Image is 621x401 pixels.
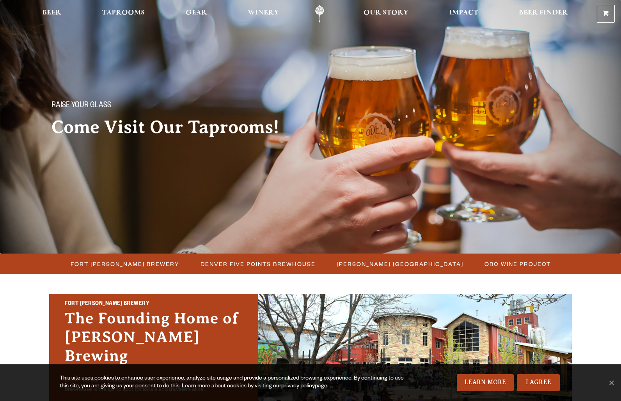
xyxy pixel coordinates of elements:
[457,374,514,391] a: Learn More
[71,258,180,270] span: Fort [PERSON_NAME] Brewery
[51,101,111,111] span: Raise your glass
[66,258,184,270] a: Fort [PERSON_NAME] Brewery
[337,258,464,270] span: [PERSON_NAME] [GEOGRAPHIC_DATA]
[480,258,555,270] a: OBC Wine Project
[196,258,320,270] a: Denver Five Points Brewhouse
[60,375,409,390] div: This site uses cookies to enhance user experience, analyze site usage and provide a personalized ...
[358,5,413,23] a: Our Story
[65,299,243,309] h2: Fort [PERSON_NAME] Brewery
[517,374,560,391] a: I Agree
[201,258,316,270] span: Denver Five Points Brewhouse
[181,5,212,23] a: Gear
[519,10,568,16] span: Beer Finder
[37,5,66,23] a: Beer
[281,383,315,390] a: privacy policy
[485,258,551,270] span: OBC Wine Project
[186,10,207,16] span: Gear
[332,258,468,270] a: [PERSON_NAME] [GEOGRAPHIC_DATA]
[243,5,284,23] a: Winery
[449,10,478,16] span: Impact
[51,117,295,137] h2: Come Visit Our Taprooms!
[607,379,615,387] span: No
[65,309,243,373] h3: The Founding Home of [PERSON_NAME] Brewing
[42,10,61,16] span: Beer
[305,5,334,23] a: Odell Home
[444,5,483,23] a: Impact
[97,5,150,23] a: Taprooms
[514,5,573,23] a: Beer Finder
[102,10,145,16] span: Taprooms
[248,10,279,16] span: Winery
[364,10,408,16] span: Our Story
